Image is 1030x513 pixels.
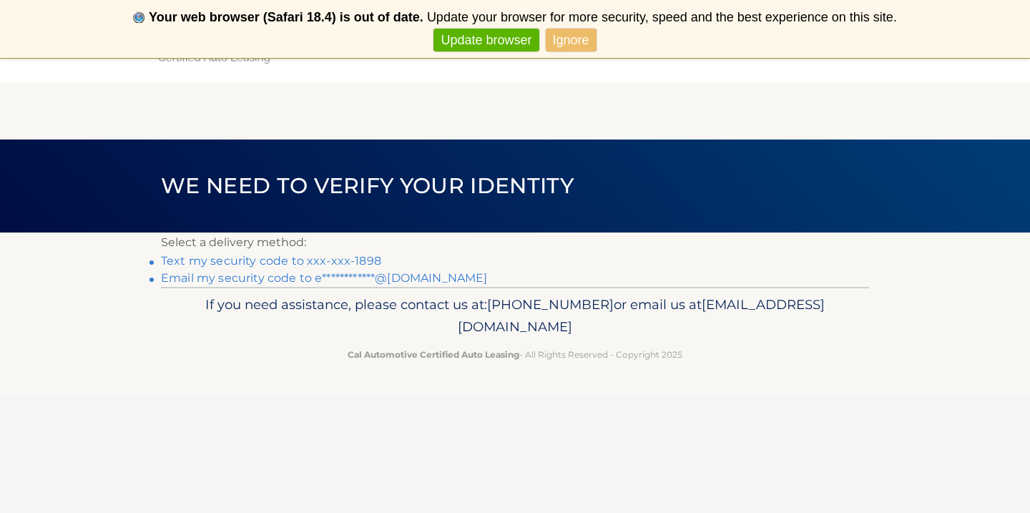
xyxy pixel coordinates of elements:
[161,172,574,199] span: We need to verify your identity
[427,10,897,24] span: Update your browser for more security, speed and the best experience on this site.
[161,254,381,268] a: Text my security code to xxx-xxx-1898
[170,347,860,362] p: - All Rights Reserved - Copyright 2025
[149,10,423,24] b: Your web browser (Safari 18.4) is out of date.
[546,29,597,52] a: Ignore
[348,349,519,360] strong: Cal Automotive Certified Auto Leasing
[433,29,539,52] a: Update browser
[487,296,614,313] span: [PHONE_NUMBER]
[161,233,869,253] p: Select a delivery method:
[170,293,860,339] p: If you need assistance, please contact us at: or email us at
